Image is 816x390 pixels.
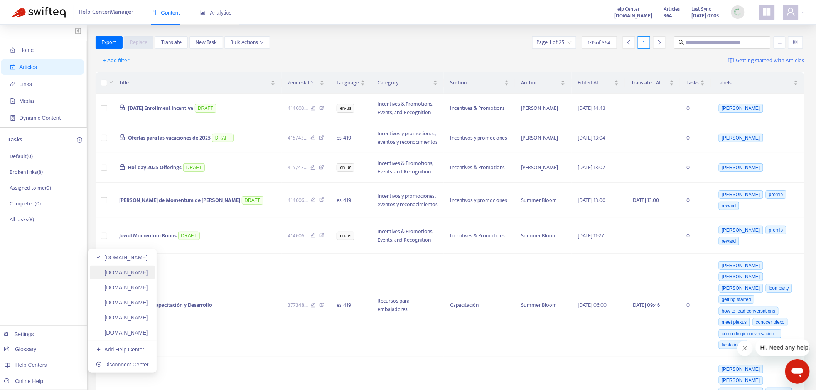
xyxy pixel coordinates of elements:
td: 0 [680,218,711,254]
a: [DOMAIN_NAME] [96,299,148,306]
span: en-us [337,163,354,172]
span: Analytics [200,10,232,16]
span: New Task [196,38,217,47]
span: plus-circle [77,137,82,143]
span: premio [766,226,786,234]
a: Online Help [4,378,43,384]
td: [PERSON_NAME] [515,123,572,153]
p: Assigned to me ( 0 ) [10,184,51,192]
button: Translate [155,36,188,49]
button: + Add filter [98,54,136,67]
td: Summer Bloom [515,183,572,218]
td: es-419 [330,183,371,218]
span: lock [119,104,125,111]
a: [DOMAIN_NAME] [96,284,148,291]
a: Getting started with Articles [728,54,804,67]
th: Language [330,72,371,94]
span: down [260,40,264,44]
span: how to lead conversations [719,307,779,315]
th: Author [515,72,572,94]
span: Labels [717,79,792,87]
span: [PERSON_NAME] [719,272,763,281]
button: Export [96,36,123,49]
span: [PERSON_NAME] [719,104,763,113]
td: Incentives & Promotions, Events, and Recognition [371,218,444,254]
span: conocer plexo [753,318,788,326]
span: container [10,115,15,121]
span: premio [766,190,786,199]
span: [DATE] 13:00 [578,196,605,205]
span: en-us [337,104,354,113]
span: search [679,40,684,45]
a: [DOMAIN_NAME] [96,329,148,336]
td: Incentivos y promociones, eventos y reconocimientos [371,123,444,153]
span: unordered-list [777,39,782,45]
span: [PERSON_NAME] [719,365,763,373]
td: Recursos para embajadores [371,254,444,357]
span: Getting started with Articles [736,56,804,65]
th: Labels [711,72,804,94]
th: Edited At [572,72,625,94]
span: Help Center Manager [79,5,134,20]
span: icon party [766,284,792,292]
span: DRAFT [183,163,205,172]
a: Settings [4,331,34,337]
span: Help Center [615,5,640,13]
span: [PERSON_NAME] de Momentum de [PERSON_NAME] [119,196,240,205]
span: Content [151,10,180,16]
span: en-us [337,232,354,240]
span: lock [119,134,125,140]
th: Title [113,72,282,94]
span: Articles [19,64,37,70]
span: Links [19,81,32,87]
span: Zendesk ID [288,79,319,87]
span: [PERSON_NAME] [719,226,763,234]
span: appstore [762,7,772,17]
p: Default ( 0 ) [10,152,33,160]
td: 0 [680,94,711,123]
td: [PERSON_NAME] [515,153,572,183]
span: Hi. Need any help? [5,5,56,12]
strong: [DOMAIN_NAME] [615,12,652,20]
a: Add Help Center [96,346,144,353]
span: DRAFT [242,196,263,205]
span: Media [19,98,34,104]
span: [DATE] 11:27 [578,231,604,240]
span: [DATE] 13:00 [631,196,659,205]
span: Language [337,79,359,87]
span: Articles [664,5,680,13]
span: [DATE] 06:00 [578,301,607,309]
span: Section [450,79,502,87]
span: lock [119,164,125,170]
span: user [786,7,796,17]
span: Last Sync [692,5,711,13]
td: Summer Bloom [515,254,572,357]
td: 0 [680,153,711,183]
span: [PERSON_NAME] [719,261,763,270]
span: Help Centers [15,362,47,368]
p: All tasks ( 8 ) [10,215,34,224]
th: Category [371,72,444,94]
a: [DOMAIN_NAME] [96,269,148,276]
span: [DATE] 13:02 [578,163,605,172]
span: Holiday 2025 Offerings [128,163,182,172]
span: Ofertas para las vacaciones de 2025 [128,133,211,142]
span: 414606 ... [288,232,308,240]
span: meet plexus [719,318,750,326]
button: unordered-list [774,36,786,49]
span: Translate [161,38,182,47]
span: DRAFT [195,104,216,113]
span: right [657,40,662,45]
th: Translated At [625,72,680,94]
td: es-419 [330,123,371,153]
p: Broken links ( 8 ) [10,168,43,176]
span: 415743 ... [288,163,307,172]
span: Export [102,38,116,47]
td: Incentivos y promociones, eventos y reconocimientos [371,183,444,218]
td: Incentives & Promotions [444,94,515,123]
td: 0 [680,123,711,153]
span: Calendario de Capacitación y Desarrollo [119,301,212,309]
td: 0 [680,183,711,218]
td: Incentives & Promotions [444,218,515,254]
span: account-book [10,64,15,70]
